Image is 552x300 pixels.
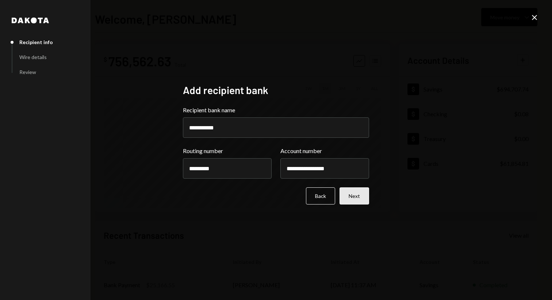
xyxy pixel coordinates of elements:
[183,147,272,155] label: Routing number
[183,106,369,114] label: Recipient bank name
[19,54,47,60] div: Wire details
[183,83,369,97] h2: Add recipient bank
[306,187,335,204] button: Back
[19,69,36,75] div: Review
[340,187,369,204] button: Next
[19,39,53,45] div: Recipient info
[280,147,369,155] label: Account number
